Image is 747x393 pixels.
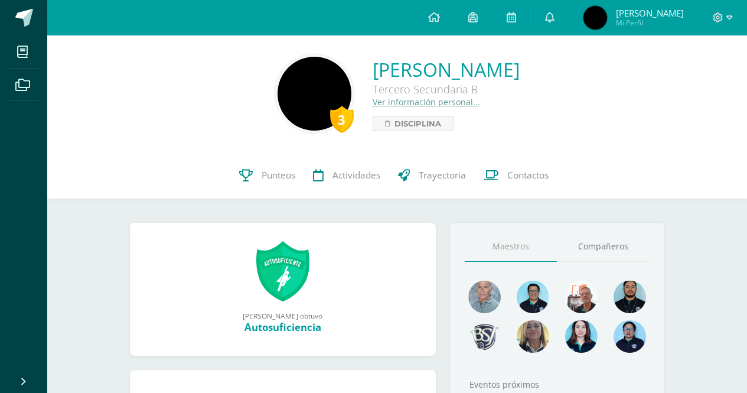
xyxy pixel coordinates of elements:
[373,82,520,96] div: Tercero Secundaria B
[142,311,424,320] div: [PERSON_NAME] obtuvo
[565,320,598,353] img: 1f9df8322dc8a4a819c6562ad5c2ddfe.png
[517,281,549,313] img: d220431ed6a2715784848fdc026b3719.png
[330,106,354,133] div: 3
[468,320,501,353] img: d483e71d4e13296e0ce68ead86aec0b8.png
[475,152,557,199] a: Contactos
[557,232,650,262] a: Compañeros
[468,281,501,313] img: 55ac31a88a72e045f87d4a648e08ca4b.png
[332,169,380,181] span: Actividades
[465,232,557,262] a: Maestros
[565,281,598,313] img: b91405600618b21788a2d1d269212df6.png
[394,116,441,131] span: Disciplina
[517,320,549,353] img: aa9857ee84d8eb936f6c1e33e7ea3df6.png
[616,18,684,28] span: Mi Perfil
[465,379,650,390] div: Eventos próximos
[614,320,646,353] img: bed227fd71c3b57e9e7cc03a323db735.png
[507,169,549,181] span: Contactos
[230,152,304,199] a: Punteos
[304,152,389,199] a: Actividades
[142,320,424,334] div: Autosuficiencia
[373,57,520,82] a: [PERSON_NAME]
[373,96,480,108] a: Ver información personal...
[614,281,646,313] img: 2207c9b573316a41e74c87832a091651.png
[616,7,684,19] span: [PERSON_NAME]
[583,6,607,30] img: 48747d284d5cf0bb993695dd4358f861.png
[262,169,295,181] span: Punteos
[278,57,351,131] img: 57dc896f7cc6361a424fedce92c4d0a9.png
[389,152,475,199] a: Trayectoria
[419,169,466,181] span: Trayectoria
[373,116,454,131] a: Disciplina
